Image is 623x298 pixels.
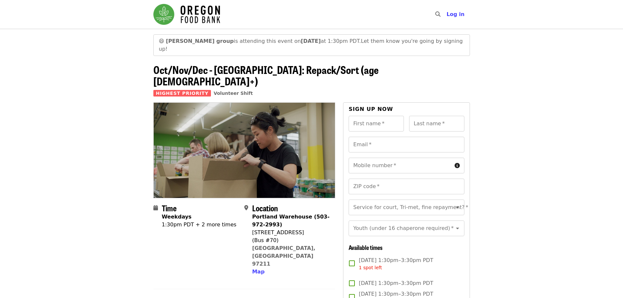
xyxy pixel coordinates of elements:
span: Oct/Nov/Dec - [GEOGRAPHIC_DATA]: Repack/Sort (age [DEMOGRAPHIC_DATA]+) [153,62,379,89]
button: Log in [441,8,470,21]
span: Time [162,202,177,214]
a: Volunteer Shift [214,91,253,96]
span: Log in [446,11,464,17]
button: Open [453,203,462,212]
input: Last name [409,116,464,131]
i: search icon [435,11,441,17]
input: First name [349,116,404,131]
span: [DATE] 1:30pm–3:30pm PDT [359,279,433,287]
img: Oregon Food Bank - Home [153,4,220,25]
input: Search [444,7,450,22]
i: circle-info icon [455,163,460,169]
span: [DATE] 1:30pm–3:30pm PDT [359,256,433,271]
i: calendar icon [153,205,158,211]
span: is attending this event on at 1:30pm PDT. [166,38,361,44]
strong: [PERSON_NAME] group [166,38,234,44]
input: ZIP code [349,179,464,194]
strong: [DATE] [301,38,321,44]
span: Highest Priority [153,90,211,96]
span: Available times [349,243,383,252]
span: Sign up now [349,106,393,112]
img: Oct/Nov/Dec - Portland: Repack/Sort (age 8+) organized by Oregon Food Bank [154,103,335,198]
span: grinning face emoji [159,38,164,44]
i: map-marker-alt icon [244,205,248,211]
button: Open [453,224,462,233]
div: [STREET_ADDRESS] [252,229,330,237]
button: Map [252,268,265,276]
span: Map [252,269,265,275]
div: (Bus #70) [252,237,330,244]
div: 1:30pm PDT + 2 more times [162,221,236,229]
input: Mobile number [349,158,452,173]
span: 1 spot left [359,265,382,270]
span: Location [252,202,278,214]
strong: Weekdays [162,214,192,220]
strong: Portland Warehouse (503-972-2993) [252,214,330,228]
input: Email [349,137,464,152]
a: [GEOGRAPHIC_DATA], [GEOGRAPHIC_DATA] 97211 [252,245,316,267]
